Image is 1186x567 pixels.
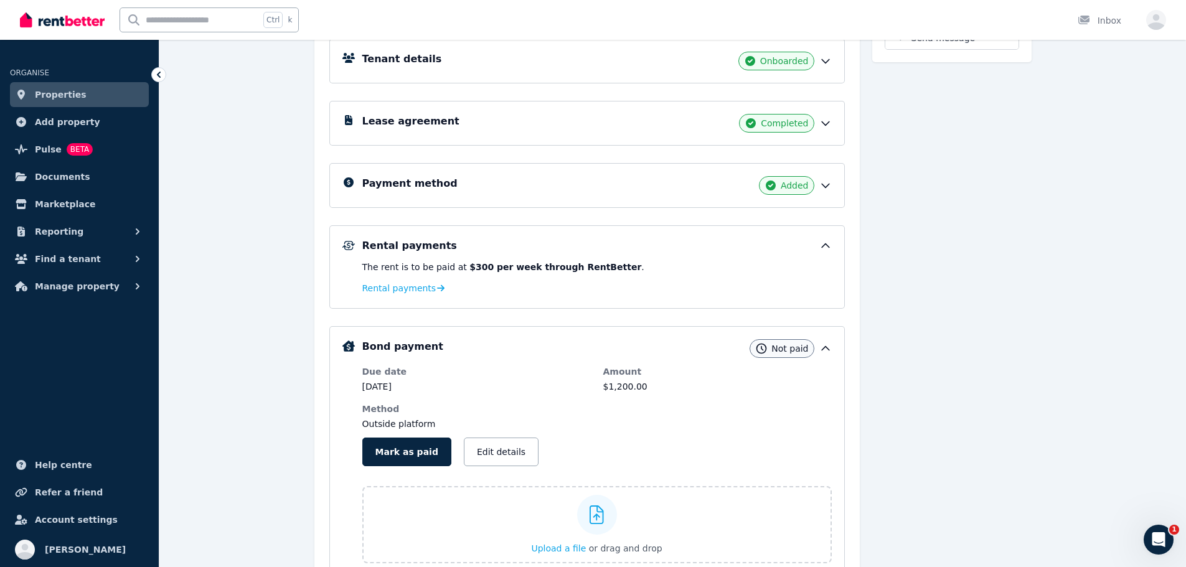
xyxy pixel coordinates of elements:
[362,261,832,273] p: The rent is to be paid at .
[35,197,95,212] span: Marketplace
[35,169,90,184] span: Documents
[10,68,49,77] span: ORGANISE
[362,282,436,294] span: Rental payments
[10,192,149,217] a: Marketplace
[35,251,101,266] span: Find a tenant
[35,279,120,294] span: Manage property
[10,480,149,505] a: Refer a friend
[35,457,92,472] span: Help centre
[10,110,149,134] a: Add property
[20,11,105,29] img: RentBetter
[531,542,662,555] button: Upload a file or drag and drop
[342,340,355,352] img: Bond Details
[362,52,442,67] h5: Tenant details
[362,403,591,415] dt: Method
[362,176,458,191] h5: Payment method
[10,246,149,271] button: Find a tenant
[10,274,149,299] button: Manage property
[1144,525,1174,555] iframe: Intercom live chat
[342,241,355,250] img: Rental Payments
[362,365,591,378] dt: Due date
[362,339,443,354] h5: Bond payment
[362,418,591,430] dd: Outside platform
[760,55,809,67] span: Onboarded
[1169,525,1179,535] span: 1
[1078,14,1121,27] div: Inbox
[771,342,808,355] span: Not paid
[469,262,641,272] b: $300 per week through RentBetter
[362,438,451,466] button: Mark as paid
[603,365,832,378] dt: Amount
[45,542,126,557] span: [PERSON_NAME]
[603,380,832,393] dd: $1,200.00
[35,512,118,527] span: Account settings
[10,82,149,107] a: Properties
[10,137,149,162] a: PulseBETA
[10,507,149,532] a: Account settings
[10,219,149,244] button: Reporting
[288,15,292,25] span: k
[362,380,591,393] dd: [DATE]
[35,115,100,129] span: Add property
[35,485,103,500] span: Refer a friend
[263,12,283,28] span: Ctrl
[35,224,83,239] span: Reporting
[531,543,586,553] span: Upload a file
[589,543,662,553] span: or drag and drop
[464,438,539,466] button: Edit details
[362,238,457,253] h5: Rental payments
[35,142,62,157] span: Pulse
[761,117,808,129] span: Completed
[67,143,93,156] span: BETA
[10,164,149,189] a: Documents
[362,114,459,129] h5: Lease agreement
[362,282,445,294] a: Rental payments
[781,179,809,192] span: Added
[35,87,87,102] span: Properties
[10,452,149,477] a: Help centre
